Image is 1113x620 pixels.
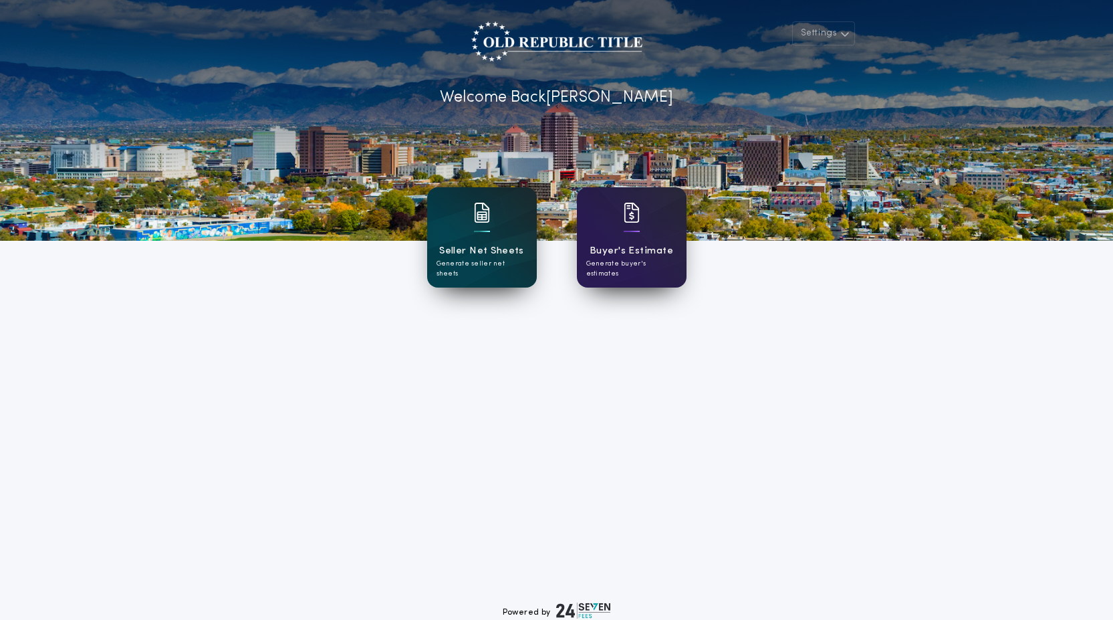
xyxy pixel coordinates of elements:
h1: Seller Net Sheets [439,243,524,259]
img: logo [556,603,611,619]
h1: Buyer's Estimate [590,243,673,259]
img: card icon [474,203,490,223]
p: Generate seller net sheets [437,259,527,279]
button: Settings [792,21,855,45]
p: Welcome Back [PERSON_NAME] [440,86,673,110]
p: Generate buyer's estimates [586,259,677,279]
div: Powered by [503,603,611,619]
img: account-logo [471,21,642,62]
img: card icon [624,203,640,223]
a: card iconBuyer's EstimateGenerate buyer's estimates [577,187,687,288]
a: card iconSeller Net SheetsGenerate seller net sheets [427,187,537,288]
